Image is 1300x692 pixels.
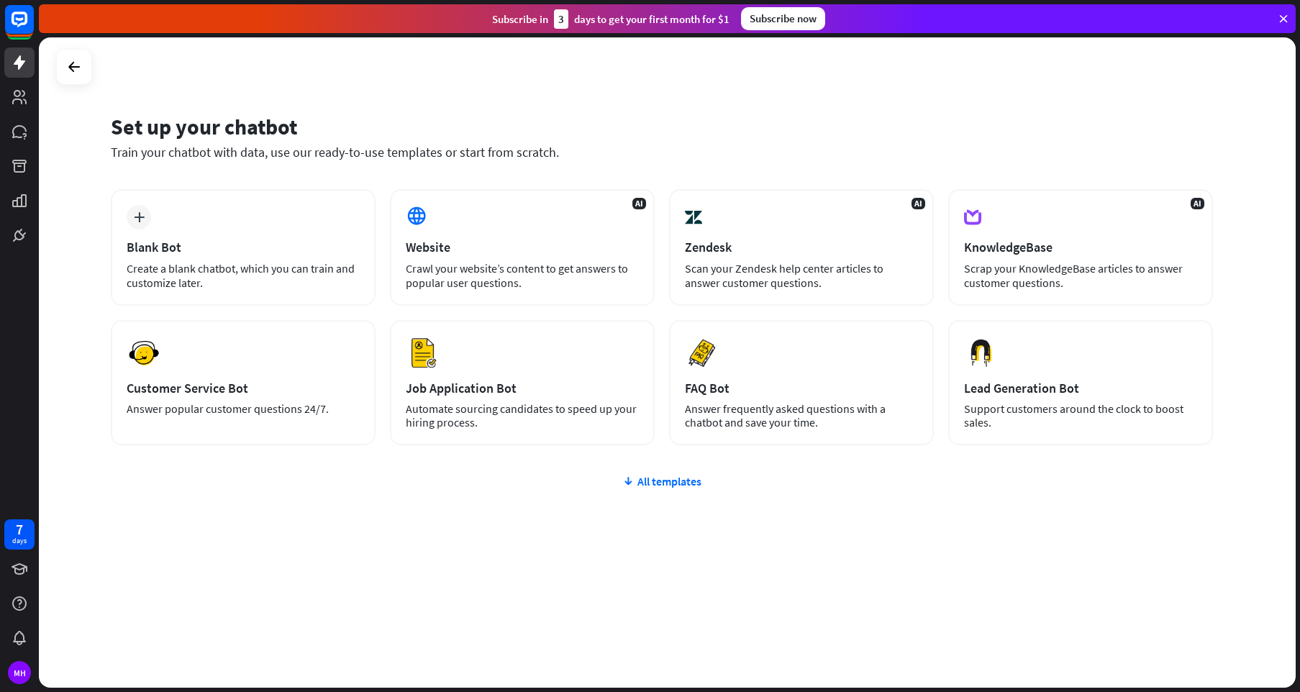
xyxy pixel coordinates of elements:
[492,9,729,29] div: Subscribe in days to get your first month for $1
[554,9,568,29] div: 3
[4,519,35,550] a: 7 days
[12,536,27,546] div: days
[741,7,825,30] div: Subscribe now
[16,523,23,536] div: 7
[8,661,31,684] div: MH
